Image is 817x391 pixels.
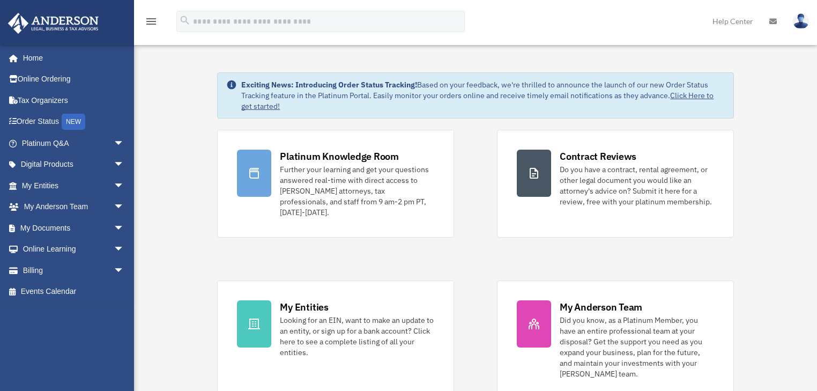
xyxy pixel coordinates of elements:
img: User Pic [793,13,809,29]
div: Contract Reviews [560,150,636,163]
a: Home [8,47,135,69]
a: Click Here to get started! [241,91,714,111]
a: Tax Organizers [8,90,140,111]
div: My Anderson Team [560,300,642,314]
strong: Exciting News: Introducing Order Status Tracking! [241,80,417,90]
i: search [179,14,191,26]
div: Further your learning and get your questions answered real-time with direct access to [PERSON_NAM... [280,164,434,218]
div: Looking for an EIN, want to make an update to an entity, or sign up for a bank account? Click her... [280,315,434,358]
span: arrow_drop_down [114,132,135,154]
a: Digital Productsarrow_drop_down [8,154,140,175]
img: Anderson Advisors Platinum Portal [5,13,102,34]
div: Did you know, as a Platinum Member, you have an entire professional team at your disposal? Get th... [560,315,714,379]
span: arrow_drop_down [114,217,135,239]
a: My Documentsarrow_drop_down [8,217,140,239]
div: NEW [62,114,85,130]
a: Events Calendar [8,281,140,303]
span: arrow_drop_down [114,260,135,282]
div: My Entities [280,300,328,314]
a: Platinum Knowledge Room Further your learning and get your questions answered real-time with dire... [217,130,454,238]
a: Order StatusNEW [8,111,140,133]
a: My Anderson Teamarrow_drop_down [8,196,140,218]
a: menu [145,19,158,28]
a: Online Learningarrow_drop_down [8,239,140,260]
span: arrow_drop_down [114,154,135,176]
span: arrow_drop_down [114,239,135,261]
a: Online Ordering [8,69,140,90]
a: My Entitiesarrow_drop_down [8,175,140,196]
a: Billingarrow_drop_down [8,260,140,281]
i: menu [145,15,158,28]
div: Platinum Knowledge Room [280,150,399,163]
div: Based on your feedback, we're thrilled to announce the launch of our new Order Status Tracking fe... [241,79,724,112]
a: Contract Reviews Do you have a contract, rental agreement, or other legal document you would like... [497,130,734,238]
span: arrow_drop_down [114,175,135,197]
div: Do you have a contract, rental agreement, or other legal document you would like an attorney's ad... [560,164,714,207]
a: Platinum Q&Aarrow_drop_down [8,132,140,154]
span: arrow_drop_down [114,196,135,218]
